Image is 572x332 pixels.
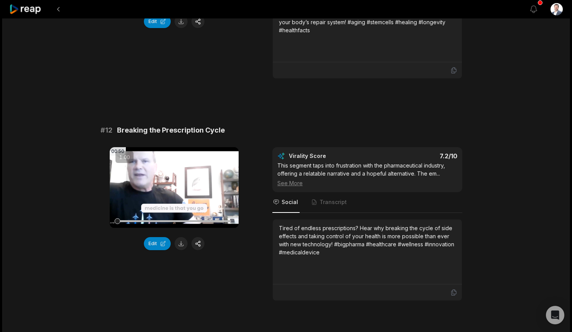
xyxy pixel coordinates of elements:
[144,237,171,250] button: Edit
[320,198,347,206] span: Transcript
[272,192,462,213] nav: Tabs
[110,147,239,228] video: Your browser does not support mp4 format.
[101,125,112,136] span: # 12
[144,15,171,28] button: Edit
[289,152,371,160] div: Virality Score
[375,152,458,160] div: 7.2 /10
[117,125,225,136] span: Breaking the Prescription Cycle
[279,224,456,256] div: Tired of endless prescriptions? Hear why breaking the cycle of side effects and taking control of...
[277,179,457,187] div: See More
[282,198,298,206] span: Social
[277,161,457,187] div: This segment taps into frustration with the pharmaceutical industry, offering a relatable narrati...
[546,306,564,324] div: Open Intercom Messenger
